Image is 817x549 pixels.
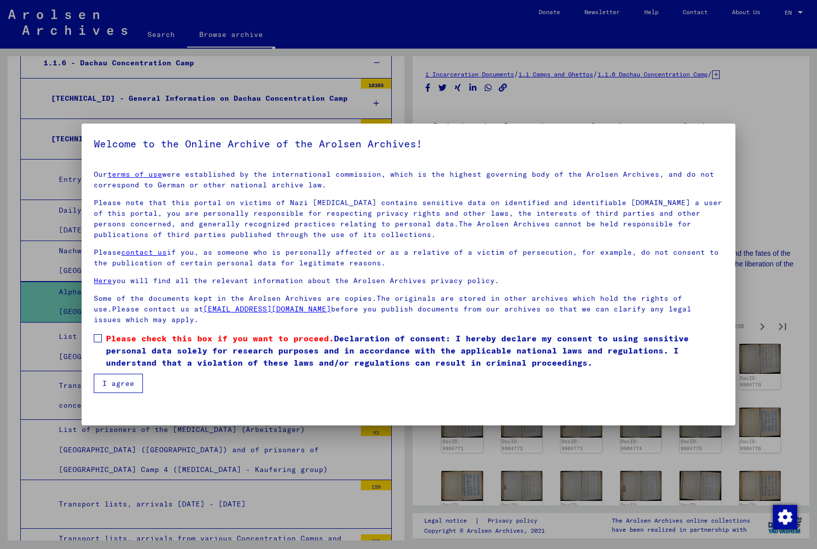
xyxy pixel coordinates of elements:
[773,505,797,529] img: Change consent
[94,198,723,240] p: Please note that this portal on victims of Nazi [MEDICAL_DATA] contains sensitive data on identif...
[203,304,331,313] a: [EMAIL_ADDRESS][DOMAIN_NAME]
[94,276,112,285] a: Here
[121,248,167,257] a: contact us
[106,333,334,343] span: Please check this box if you want to proceed.
[94,247,723,268] p: Please if you, as someone who is personally affected or as a relative of a victim of persecution,...
[94,374,143,393] button: I agree
[94,276,723,286] p: you will find all the relevant information about the Arolsen Archives privacy policy.
[106,332,723,369] span: Declaration of consent: I hereby declare my consent to using sensitive personal data solely for r...
[94,169,723,190] p: Our were established by the international commission, which is the highest governing body of the ...
[94,293,723,325] p: Some of the documents kept in the Arolsen Archives are copies.The originals are stored in other a...
[94,136,723,152] h5: Welcome to the Online Archive of the Arolsen Archives!
[107,170,162,179] a: terms of use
